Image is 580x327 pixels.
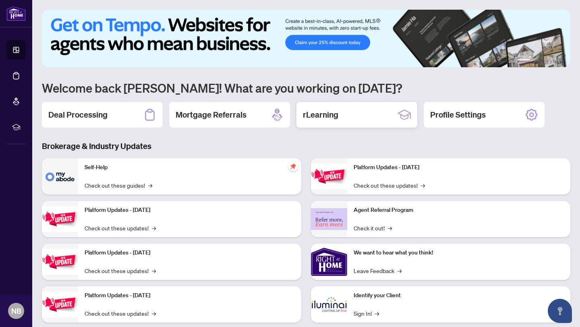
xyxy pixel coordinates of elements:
[533,59,536,62] button: 2
[6,6,26,21] img: logo
[152,309,156,318] span: →
[354,291,564,300] p: Identify your Client
[85,266,156,275] a: Check out these updates!→
[375,309,379,318] span: →
[152,266,156,275] span: →
[303,109,338,120] h2: rLearning
[354,163,564,172] p: Platform Updates - [DATE]
[421,181,425,190] span: →
[85,163,295,172] p: Self-Help
[354,224,392,232] a: Check it out!→
[398,266,402,275] span: →
[85,309,156,318] a: Check out these updates!→
[354,266,402,275] a: Leave Feedback→
[546,59,549,62] button: 4
[354,309,379,318] a: Sign In!→
[288,161,298,171] span: pushpin
[311,208,347,230] img: Agent Referral Program
[48,109,108,120] h2: Deal Processing
[42,10,570,67] img: Slide 0
[388,224,392,232] span: →
[152,224,156,232] span: →
[42,206,78,232] img: Platform Updates - September 16, 2025
[85,248,295,257] p: Platform Updates - [DATE]
[311,163,347,189] img: Platform Updates - June 23, 2025
[540,59,543,62] button: 3
[553,59,556,62] button: 5
[548,299,572,323] button: Open asap
[354,181,425,190] a: Check out these updates!→
[354,206,564,215] p: Agent Referral Program
[85,181,152,190] a: Check out these guides!→
[311,286,347,323] img: Identify your Client
[42,249,78,274] img: Platform Updates - July 21, 2025
[354,248,564,257] p: We want to hear what you think!
[176,109,246,120] h2: Mortgage Referrals
[559,59,562,62] button: 6
[517,59,530,62] button: 1
[430,109,486,120] h2: Profile Settings
[85,206,295,215] p: Platform Updates - [DATE]
[311,244,347,280] img: We want to hear what you think!
[148,181,152,190] span: →
[85,224,156,232] a: Check out these updates!→
[85,291,295,300] p: Platform Updates - [DATE]
[42,292,78,317] img: Platform Updates - July 8, 2025
[42,80,570,95] h1: Welcome back [PERSON_NAME]! What are you working on [DATE]?
[11,305,21,317] span: NB
[42,158,78,195] img: Self-Help
[42,141,570,152] h3: Brokerage & Industry Updates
